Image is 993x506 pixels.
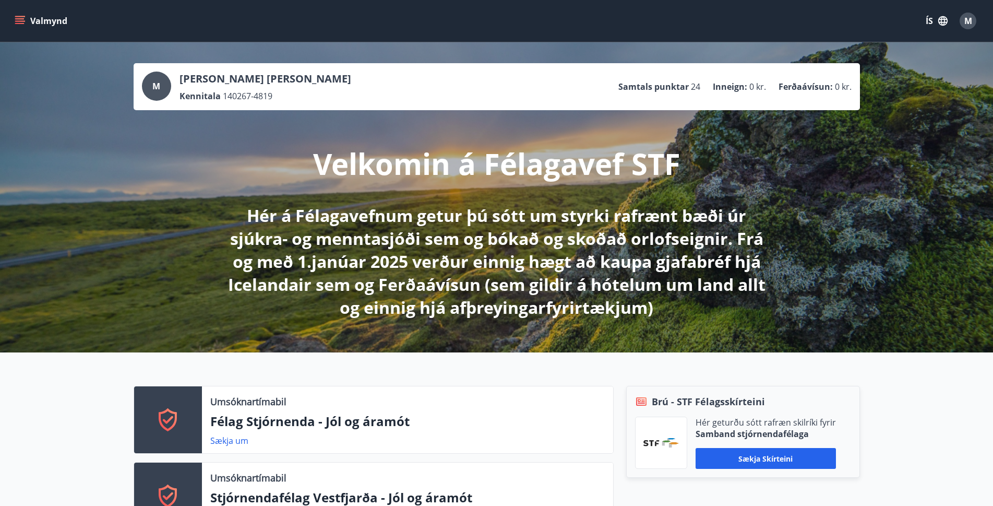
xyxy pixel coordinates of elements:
[210,395,286,408] p: Umsóknartímabil
[210,413,605,430] p: Félag Stjórnenda - Jól og áramót
[643,438,679,448] img: vjCaq2fThgY3EUYqSgpjEiBg6WP39ov69hlhuPVN.png
[696,417,836,428] p: Hér geturðu sótt rafræn skilríki fyrir
[13,11,71,30] button: menu
[223,90,272,102] span: 140267-4819
[618,81,689,92] p: Samtals punktar
[713,81,747,92] p: Inneign :
[779,81,833,92] p: Ferðaávísun :
[835,81,852,92] span: 0 kr.
[696,428,836,440] p: Samband stjórnendafélaga
[691,81,700,92] span: 24
[180,90,221,102] p: Kennitala
[955,8,980,33] button: M
[180,72,351,86] p: [PERSON_NAME] [PERSON_NAME]
[696,448,836,469] button: Sækja skírteini
[313,144,680,183] p: Velkomin á Félagavef STF
[652,395,765,408] span: Brú - STF Félagsskírteini
[152,80,160,92] span: M
[920,11,953,30] button: ÍS
[221,204,772,319] p: Hér á Félagavefnum getur þú sótt um styrki rafrænt bæði úr sjúkra- og menntasjóði sem og bókað og...
[210,435,248,446] a: Sækja um
[964,15,972,27] span: M
[749,81,766,92] span: 0 kr.
[210,471,286,485] p: Umsóknartímabil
